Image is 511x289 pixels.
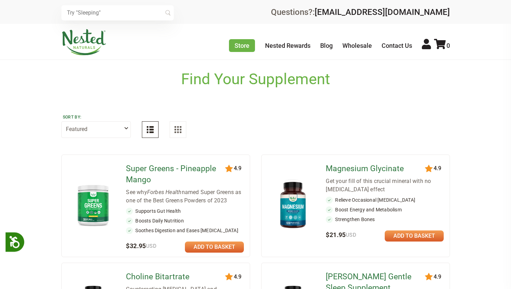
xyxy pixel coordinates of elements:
a: Wholesale [342,42,372,49]
img: List [147,126,154,133]
span: USD [146,243,156,249]
img: Nested Naturals [61,29,107,55]
a: Magnesium Glycinate [326,163,426,174]
li: Supports Gut Health [126,208,244,214]
a: [EMAIL_ADDRESS][DOMAIN_NAME] [315,7,450,17]
li: Boost Energy and Metabolism [326,206,444,213]
img: Grid [174,126,181,133]
span: $21.95 [326,231,356,238]
img: Magnesium Glycinate [273,178,313,231]
input: Try "Sleeping" [61,5,174,20]
span: 0 [446,42,450,49]
label: Sort by: [63,114,129,120]
li: Strengthen Bones [326,216,444,223]
a: Store [229,39,255,52]
img: Super Greens - Pineapple Mango [73,182,113,228]
li: Soothes Digestion and Eases [MEDICAL_DATA] [126,227,244,234]
a: Blog [320,42,333,49]
h1: Find Your Supplement [181,70,330,88]
div: Get your fill of this crucial mineral with no [MEDICAL_DATA] effect [326,177,444,194]
a: 0 [434,42,450,49]
em: Forbes Health [147,189,182,195]
a: Super Greens - Pineapple Mango [126,163,226,185]
a: Nested Rewards [265,42,310,49]
li: Boosts Daily Nutrition [126,217,244,224]
div: Questions?: [271,8,450,16]
span: $32.95 [126,242,156,249]
a: Choline Bitartrate [126,271,226,282]
a: Contact Us [382,42,412,49]
li: Relieve Occasional [MEDICAL_DATA] [326,196,444,203]
div: See why named Super Greens as one of the Best Greens Powders of 2023 [126,188,244,205]
span: USD [346,232,356,238]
